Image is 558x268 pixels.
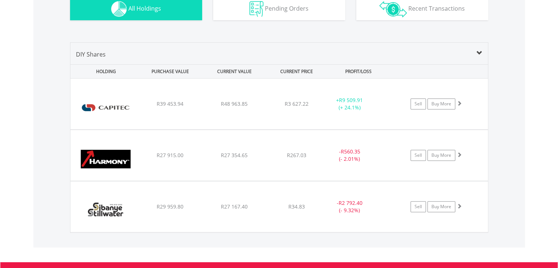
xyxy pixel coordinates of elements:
div: HOLDING [71,65,138,78]
span: R27 915.00 [157,152,183,159]
div: + (+ 24.1%) [322,97,378,111]
div: PROFIT/LOSS [327,65,390,78]
span: R27 167.40 [221,203,248,210]
span: R39 453.94 [157,100,183,107]
img: transactions-zar-wht.png [379,1,407,17]
a: Buy More [427,98,455,109]
a: Sell [411,201,426,212]
span: R34.83 [288,203,305,210]
div: - (- 9.32%) [322,199,378,214]
span: R9 509.91 [339,97,363,104]
div: CURRENT VALUE [203,65,266,78]
img: holdings-wht.png [111,1,127,17]
span: R267.03 [287,152,306,159]
span: Recent Transactions [408,4,465,12]
span: Pending Orders [265,4,309,12]
span: R48 963.85 [221,100,248,107]
span: DIY Shares [76,50,106,58]
span: All Holdings [128,4,161,12]
span: R2 792.40 [339,199,362,206]
div: - (- 2.01%) [322,148,378,163]
img: pending_instructions-wht.png [249,1,263,17]
img: EQU.ZA.SSW.png [74,191,137,230]
img: EQU.ZA.HAR.png [74,139,137,179]
a: Buy More [427,201,455,212]
a: Buy More [427,150,455,161]
a: Sell [411,150,426,161]
span: R560.35 [341,148,360,155]
span: R3 627.22 [285,100,309,107]
img: EQU.ZA.CPI.png [74,88,137,127]
span: R27 354.65 [221,152,248,159]
span: R29 959.80 [157,203,183,210]
div: PURCHASE VALUE [139,65,202,78]
a: Sell [411,98,426,109]
div: CURRENT PRICE [267,65,325,78]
